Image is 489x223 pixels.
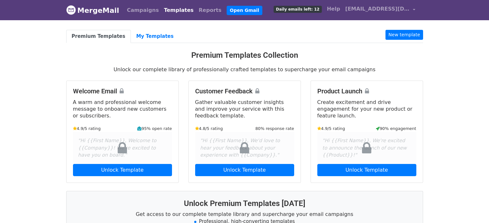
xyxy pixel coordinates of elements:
a: Reports [196,4,224,17]
small: 4.8/5 rating [195,125,223,132]
a: My Templates [131,30,179,43]
h3: Unlock Premium Templates [DATE] [74,199,415,208]
small: 90% engagement [376,125,416,132]
h4: Welcome Email [73,87,172,95]
span: [EMAIL_ADDRESS][DOMAIN_NAME] [345,5,410,13]
small: 4.9/5 rating [73,125,101,132]
a: Unlock Template [317,164,416,176]
h4: Product Launch [317,87,416,95]
a: New template [385,30,423,40]
a: Templates [161,4,196,17]
a: Open Gmail [227,6,262,15]
div: "Hi {{First Name}}, We'd love to hear your feedback about your experience with {{Company}}." [195,132,294,164]
small: 95% open rate [137,125,172,132]
small: 80% response rate [255,125,294,132]
p: Gather valuable customer insights and improve your service with this feedback template. [195,99,294,119]
p: A warm and professional welcome message to onboard new customers or subscribers. [73,99,172,119]
p: Get access to our complete template library and supercharge your email campaigns [74,211,415,218]
a: Unlock Template [73,164,172,176]
a: [EMAIL_ADDRESS][DOMAIN_NAME] [343,3,418,18]
span: Daily emails left: 12 [274,6,321,13]
div: "Hi {{First Name}}, We're excited to announce the launch of our new {{Product}}!" [317,132,416,164]
small: 4.9/5 rating [317,125,345,132]
p: Create excitement and drive engagement for your new product or feature launch. [317,99,416,119]
h3: Premium Templates Collection [66,51,423,60]
h4: Customer Feedback [195,87,294,95]
p: Unlock our complete library of professionally crafted templates to supercharge your email campaigns [66,66,423,73]
div: "Hi {{First Name}}, Welcome to {{Company}}! We're excited to have you on board." [73,132,172,164]
a: Help [324,3,343,15]
img: MergeMail logo [66,5,76,15]
a: Unlock Template [195,164,294,176]
a: MergeMail [66,4,119,17]
a: Premium Templates [66,30,131,43]
a: Campaigns [124,4,161,17]
a: Daily emails left: 12 [271,3,324,15]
